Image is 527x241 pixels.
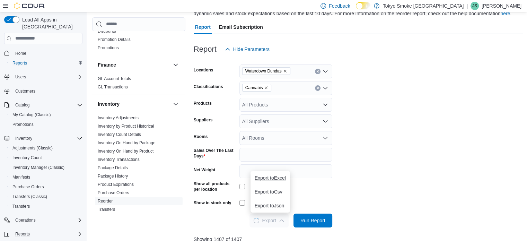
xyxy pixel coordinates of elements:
[323,85,328,91] button: Open list of options
[194,134,208,139] label: Rooms
[7,58,85,68] button: Reports
[98,28,116,34] span: Discounts
[12,155,42,161] span: Inventory Count
[98,124,154,129] a: Inventory by Product Historical
[500,11,510,16] a: here
[98,174,128,179] a: Package History
[195,20,211,34] span: Report
[1,72,85,82] button: Users
[12,134,35,143] button: Inventory
[12,165,64,170] span: Inventory Manager (Classic)
[10,163,67,172] a: Inventory Manager (Classic)
[323,69,328,74] button: Open list of options
[1,215,85,225] button: Operations
[12,87,82,95] span: Customers
[194,148,237,159] label: Sales Over The Last Days
[10,111,82,119] span: My Catalog (Classic)
[10,144,82,152] span: Adjustments (Classic)
[12,204,30,209] span: Transfers
[98,84,128,90] span: GL Transactions
[254,214,284,227] span: Export
[7,182,85,192] button: Purchase Orders
[194,167,215,173] label: Net Weight
[482,2,521,10] p: [PERSON_NAME]
[356,2,370,9] input: Dark Mode
[10,59,82,67] span: Reports
[10,183,47,191] a: Purchase Orders
[12,230,33,238] button: Reports
[383,2,464,10] p: Tokyo Smoke [GEOGRAPHIC_DATA]
[194,84,223,89] label: Classifications
[10,59,30,67] a: Reports
[92,114,185,216] div: Inventory
[10,111,54,119] a: My Catalog (Classic)
[12,87,38,95] a: Customers
[98,173,128,179] span: Package History
[7,163,85,172] button: Inventory Manager (Classic)
[245,84,263,91] span: Cannabis
[12,60,27,66] span: Reports
[98,115,139,121] span: Inventory Adjustments
[10,192,82,201] span: Transfers (Classic)
[19,16,82,30] span: Load All Apps in [GEOGRAPHIC_DATA]
[12,230,82,238] span: Reports
[98,101,170,107] button: Inventory
[315,85,320,91] button: Clear input
[98,148,153,154] span: Inventory On Hand by Product
[12,73,29,81] button: Users
[98,207,115,212] span: Transfers
[7,120,85,129] button: Promotions
[7,110,85,120] button: My Catalog (Classic)
[251,185,290,199] button: Export toCsv
[7,201,85,211] button: Transfers
[10,154,45,162] a: Inventory Count
[255,203,286,208] span: Export to Json
[98,101,120,107] h3: Inventory
[251,199,290,213] button: Export toJson
[98,76,131,81] a: GL Account Totals
[12,216,38,224] button: Operations
[98,123,154,129] span: Inventory by Product Historical
[283,69,287,73] button: Remove Waterdown Dundas from selection in this group
[92,27,185,55] div: Discounts & Promotions
[98,115,139,120] a: Inventory Adjustments
[12,216,82,224] span: Operations
[10,202,82,210] span: Transfers
[98,45,119,51] span: Promotions
[98,198,113,204] span: Reorder
[98,157,140,162] a: Inventory Transactions
[245,68,282,75] span: Waterdown Dundas
[12,122,34,127] span: Promotions
[194,101,212,106] label: Products
[7,153,85,163] button: Inventory Count
[10,192,50,201] a: Transfers (Classic)
[14,2,45,9] img: Cova
[98,37,131,42] a: Promotion Details
[323,119,328,124] button: Open list of options
[7,172,85,182] button: Manifests
[12,174,30,180] span: Manifests
[471,2,479,10] div: Jess Sidhu
[98,199,113,204] a: Reorder
[194,67,213,73] label: Locations
[98,207,115,212] a: Transfers
[12,49,82,58] span: Home
[10,173,82,181] span: Manifests
[12,145,53,151] span: Adjustments (Classic)
[12,49,29,58] a: Home
[15,51,26,56] span: Home
[1,48,85,58] button: Home
[98,61,170,68] button: Finance
[323,102,328,107] button: Open list of options
[98,132,141,137] a: Inventory Count Details
[12,134,82,143] span: Inventory
[466,2,468,10] p: |
[15,217,36,223] span: Operations
[15,74,26,80] span: Users
[315,69,320,74] button: Clear input
[172,61,180,69] button: Finance
[1,86,85,96] button: Customers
